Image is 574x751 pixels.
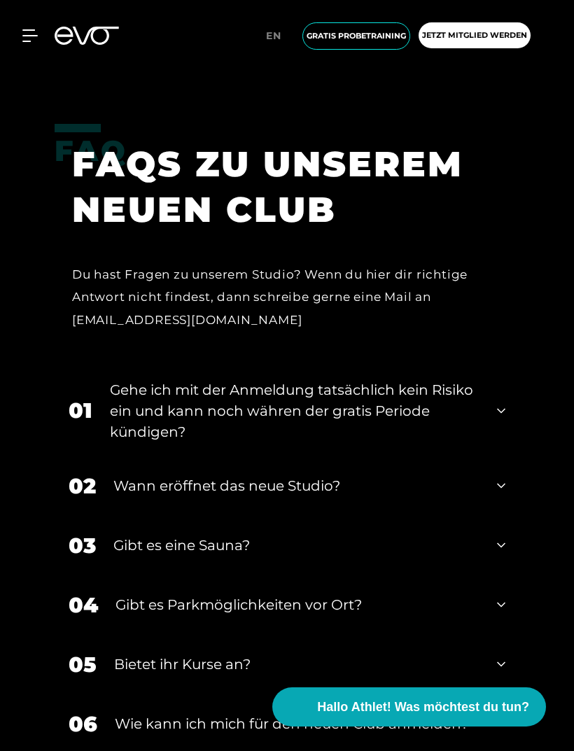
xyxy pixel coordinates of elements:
div: Bietet ihr Kurse an? [114,654,479,675]
div: Gehe ich mit der Anmeldung tatsächlich kein Risiko ein und kann noch währen der gratis Periode kü... [110,379,479,442]
div: Du hast Fragen zu unserem Studio? Wenn du hier dir richtige Antwort nicht findest, dann schreibe ... [72,263,484,331]
div: Gibt es eine Sauna? [113,535,479,556]
div: 02 [69,470,96,502]
button: Hallo Athlet! Was möchtest du tun? [272,687,546,727]
h1: FAQS ZU UNSEREM NEUEN CLUB [72,141,484,232]
a: Gratis Probetraining [298,22,414,50]
span: Hallo Athlet! Was möchtest du tun? [317,698,529,717]
div: 04 [69,589,98,621]
div: 05 [69,649,97,680]
div: Wann eröffnet das neue Studio? [113,475,479,496]
div: 06 [69,708,97,740]
a: en [266,28,290,44]
span: en [266,29,281,42]
span: Jetzt Mitglied werden [422,29,527,41]
div: Gibt es Parkmöglichkeiten vor Ort? [115,594,479,615]
div: 01 [69,395,92,426]
span: Gratis Probetraining [307,30,406,42]
div: 03 [69,530,96,561]
a: Jetzt Mitglied werden [414,22,535,50]
div: Wie kann ich mich für den neuen Club anmelden? [115,713,479,734]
